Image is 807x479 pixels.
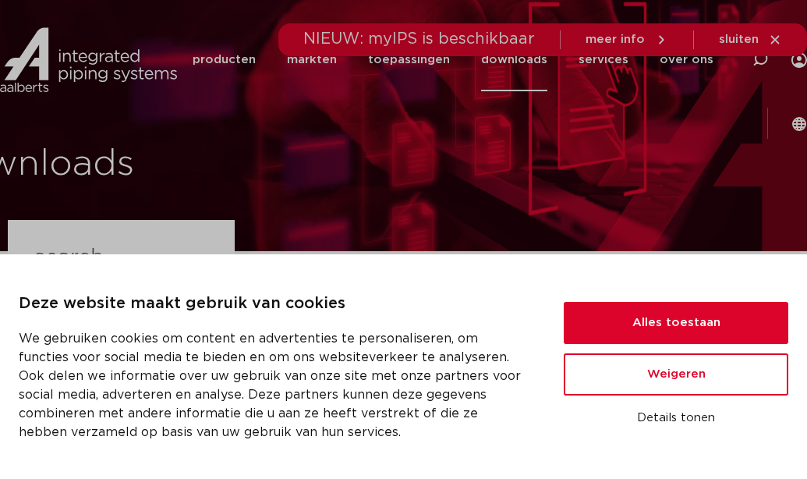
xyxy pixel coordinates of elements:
button: Details tonen [564,405,788,431]
span: sluiten [719,34,759,45]
a: producten [193,28,256,91]
span: NIEUW: myIPS is beschikbaar [303,31,535,47]
button: Weigeren [564,353,788,396]
a: services [579,28,628,91]
span: meer info [586,34,645,45]
a: sluiten [719,33,782,47]
a: markten [287,28,337,91]
nav: Menu [193,28,713,91]
a: over ons [660,28,713,91]
a: downloads [481,28,547,91]
p: We gebruiken cookies om content en advertenties te personaliseren, om functies voor social media ... [19,329,526,442]
button: Alles toestaan [564,302,788,344]
h3: search downloads [34,240,208,315]
a: meer info [586,33,668,47]
a: toepassingen [368,28,450,91]
p: Deze website maakt gebruik van cookies [19,292,526,317]
div: my IPS [791,28,807,91]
